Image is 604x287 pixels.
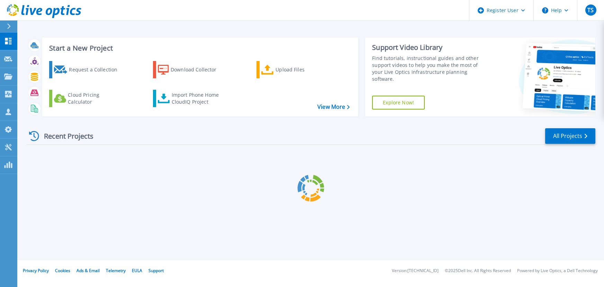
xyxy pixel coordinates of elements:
[172,92,226,105] div: Import Phone Home CloudIQ Project
[445,269,511,273] li: © 2025 Dell Inc. All Rights Reserved
[106,268,126,273] a: Telemetry
[23,268,49,273] a: Privacy Policy
[69,63,124,77] div: Request a Collection
[68,92,123,105] div: Cloud Pricing Calculator
[256,61,334,78] a: Upload Files
[587,7,594,13] span: TS
[76,268,100,273] a: Ads & Email
[27,128,103,145] div: Recent Projects
[49,44,349,52] h3: Start a New Project
[49,61,126,78] a: Request a Collection
[372,96,425,110] a: Explore Now!
[545,128,595,144] a: All Projects
[372,55,489,82] div: Find tutorials, instructional guides and other support videos to help you make the most of your L...
[153,61,230,78] a: Download Collector
[392,269,439,273] li: Version: [TECHNICAL_ID]
[276,63,331,77] div: Upload Files
[517,269,598,273] li: Powered by Live Optics, a Dell Technology
[372,43,489,52] div: Support Video Library
[55,268,70,273] a: Cookies
[148,268,164,273] a: Support
[132,268,142,273] a: EULA
[317,104,350,110] a: View More
[171,63,226,77] div: Download Collector
[49,90,126,107] a: Cloud Pricing Calculator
